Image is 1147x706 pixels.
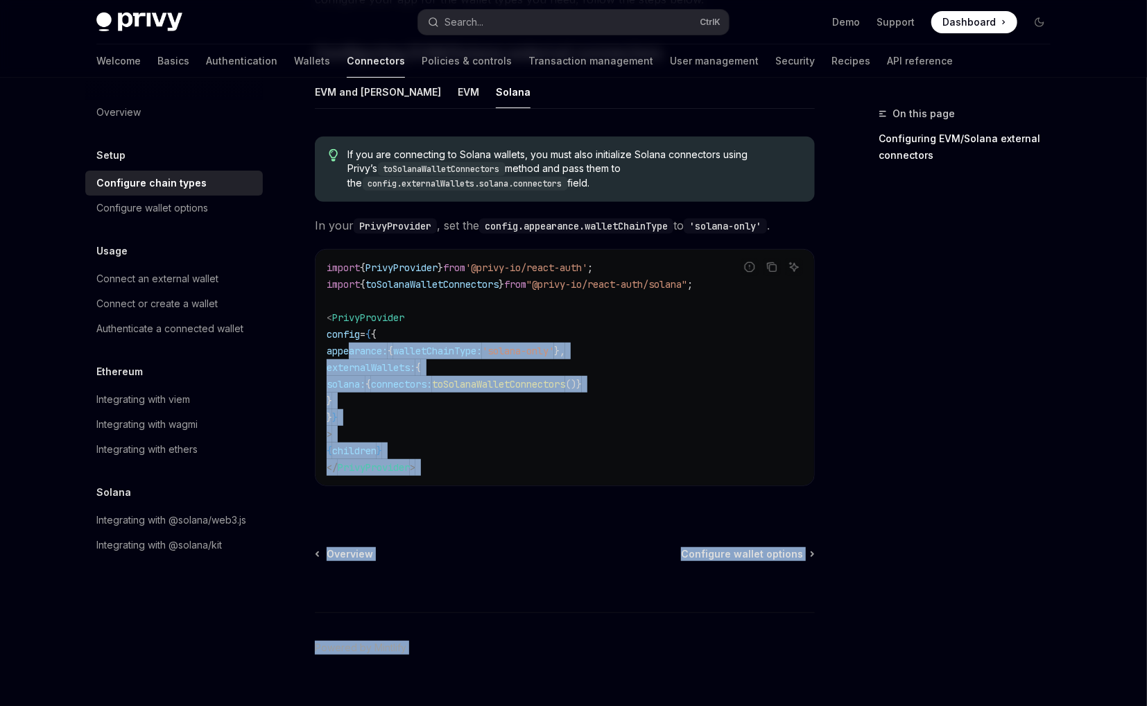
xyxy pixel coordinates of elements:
code: PrivyProvider [354,218,437,234]
a: Authenticate a connected wallet [85,316,263,341]
a: Configure chain types [85,171,263,196]
div: Connect an external wallet [96,270,218,287]
button: Open search [418,10,729,35]
span: connectors: [371,378,432,390]
div: Search... [445,14,483,31]
span: }, [554,345,565,357]
span: PrivyProvider [332,311,404,324]
a: Connect an external wallet [85,266,263,291]
a: Overview [85,100,263,125]
svg: Tip [329,149,338,162]
span: import [327,261,360,274]
span: Ctrl K [700,17,721,28]
span: { [415,361,421,374]
span: walletChainType: [393,345,482,357]
span: = [360,328,365,341]
div: Connect or create a wallet [96,295,218,312]
div: Authenticate a connected wallet [96,320,243,337]
span: } [499,278,504,291]
button: Toggle dark mode [1028,11,1051,33]
span: toSolanaWalletConnectors [365,278,499,291]
a: Connect or create a wallet [85,291,263,316]
a: Integrating with ethers [85,437,263,462]
a: Recipes [831,44,870,78]
span: </ [327,461,338,474]
button: Ask AI [785,258,803,276]
span: } [438,261,443,274]
span: > [327,428,332,440]
span: Dashboard [942,15,996,29]
a: Connectors [347,44,405,78]
a: Dashboard [931,11,1017,33]
span: children [332,445,377,457]
span: "@privy-io/react-auth/solana" [526,278,687,291]
a: Authentication [206,44,277,78]
a: User management [670,44,759,78]
span: toSolanaWalletConnectors [432,378,565,390]
a: Policies & controls [422,44,512,78]
span: import [327,278,360,291]
span: } [377,445,382,457]
a: Basics [157,44,189,78]
span: '@privy-io/react-auth' [465,261,587,274]
div: Solana [496,76,531,108]
a: Support [877,15,915,29]
a: Wallets [294,44,330,78]
img: dark logo [96,12,182,32]
span: ; [687,278,693,291]
div: Overview [96,104,141,121]
span: { [365,328,371,341]
span: ()} [565,378,582,390]
span: 'solana-only' [482,345,554,357]
code: config.externalWallets.solana.connectors [363,177,568,191]
span: If you are connecting to Solana wallets, you must also initialize Solana connectors using Privy’s... [348,148,801,191]
span: < [327,311,332,324]
span: { [388,345,393,357]
button: Report incorrect code [741,258,759,276]
div: EVM [458,76,479,108]
code: toSolanaWalletConnectors [378,162,506,176]
code: config.appearance.walletChainType [479,218,673,234]
div: Integrating with viem [96,391,190,408]
div: EVM and [PERSON_NAME] [315,76,441,108]
a: Configuring EVM/Solana external connectors [879,128,1062,166]
a: Welcome [96,44,141,78]
span: externalWallets: [327,361,415,374]
span: { [365,378,371,390]
span: } [327,395,332,407]
code: 'solana-only' [684,218,767,234]
a: Integrating with viem [85,387,263,412]
span: { [360,278,365,291]
div: Configure chain types [96,175,207,191]
span: } [332,411,338,424]
span: config [327,328,360,341]
span: > [410,461,415,474]
span: appearance: [327,345,388,357]
div: Integrating with ethers [96,441,198,458]
a: Transaction management [528,44,653,78]
h5: Ethereum [96,363,143,380]
span: { [371,328,377,341]
span: solana: [327,378,365,390]
span: } [327,411,332,424]
span: PrivyProvider [365,261,438,274]
span: PrivyProvider [338,461,410,474]
a: Configure wallet options [85,196,263,221]
a: API reference [887,44,953,78]
span: ; [587,261,593,274]
a: Integrating with wagmi [85,412,263,437]
div: Configure wallet options [96,200,208,216]
span: In your , set the to . [315,216,815,235]
h5: Solana [96,484,131,501]
span: from [504,278,526,291]
span: { [360,261,365,274]
a: Demo [832,15,860,29]
div: Integrating with wagmi [96,416,198,433]
h5: Usage [96,243,128,259]
button: Copy the contents from the code block [763,258,781,276]
h5: Setup [96,147,126,164]
span: On this page [892,105,955,122]
span: from [443,261,465,274]
a: Security [775,44,815,78]
span: { [327,445,332,457]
